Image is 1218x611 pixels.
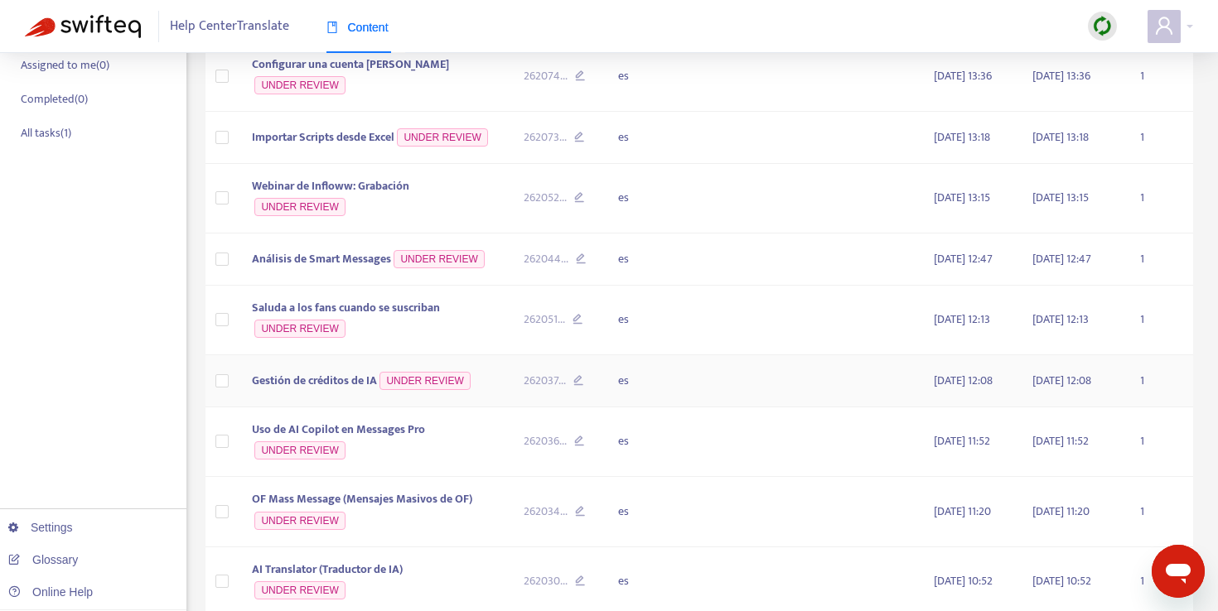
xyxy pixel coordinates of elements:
span: [DATE] 13:36 [1032,66,1090,85]
a: Online Help [8,585,93,599]
td: 1 [1127,286,1193,356]
td: es [605,164,693,234]
td: 1 [1127,407,1193,478]
td: es [605,477,693,547]
span: [DATE] 13:36 [934,66,992,85]
span: [DATE] 11:20 [1032,502,1090,521]
td: es [605,233,693,286]
td: 1 [1127,164,1193,234]
span: UNDER REVIEW [254,76,345,94]
td: 1 [1127,355,1193,407]
span: Análisis de Smart Messages [252,249,391,268]
span: [DATE] 12:47 [934,249,993,268]
span: UNDER REVIEW [254,320,345,338]
span: [DATE] 13:15 [934,188,990,207]
span: Help Center Translate [170,11,289,42]
td: es [605,286,693,356]
span: 262074 ... [524,67,568,85]
span: UNDER REVIEW [379,372,470,390]
td: es [605,407,693,478]
a: Settings [8,521,73,534]
td: es [605,42,693,113]
span: UNDER REVIEW [397,128,487,147]
span: Gestión de créditos de IA [252,371,377,390]
a: Glossary [8,553,78,566]
span: Configurar una cuenta [PERSON_NAME] [252,55,449,74]
span: UNDER REVIEW [394,250,484,268]
span: Uso de AI Copilot en Messages Pro [252,420,425,439]
img: Swifteq [25,15,141,38]
span: user [1154,16,1174,36]
span: [DATE] 10:52 [1032,571,1091,590]
span: [DATE] 12:08 [1032,371,1091,390]
span: 262044 ... [524,250,568,268]
img: sync.dc5367851b00ba804db3.png [1092,16,1113,36]
p: All tasks ( 1 ) [21,124,71,142]
span: 262034 ... [524,503,568,521]
span: Webinar de Infloww: Grabación [252,176,409,195]
span: AI Translator (Traductor de IA) [252,560,403,579]
span: UNDER REVIEW [254,198,345,216]
span: UNDER REVIEW [254,441,345,459]
td: 1 [1127,42,1193,113]
span: [DATE] 10:52 [934,571,993,590]
span: [DATE] 12:47 [1032,249,1091,268]
span: Content [326,21,389,34]
span: 262036 ... [524,432,567,450]
td: 1 [1127,233,1193,286]
td: 1 [1127,112,1193,164]
td: es [605,355,693,407]
span: [DATE] 13:15 [1032,188,1089,207]
span: 262037 ... [524,372,566,390]
span: 262073 ... [524,128,567,147]
span: 262030 ... [524,572,568,590]
span: UNDER REVIEW [254,581,345,599]
span: [DATE] 12:13 [1032,310,1089,329]
iframe: Button to launch messaging window [1152,545,1205,598]
span: [DATE] 13:18 [1032,127,1089,147]
span: UNDER REVIEW [254,512,345,530]
td: es [605,112,693,164]
span: [DATE] 11:52 [934,431,990,450]
span: 262052 ... [524,189,567,207]
span: [DATE] 11:52 [1032,431,1089,450]
span: 262051 ... [524,310,565,329]
p: Completed ( 0 ) [21,90,88,108]
td: 1 [1127,477,1193,547]
span: [DATE] 13:18 [934,127,990,147]
span: book [326,22,338,33]
span: OF Mass Message (Mensajes Masivos de OF) [252,489,472,508]
span: [DATE] 12:13 [934,310,990,329]
p: Assigned to me ( 0 ) [21,56,109,74]
span: Importar Scripts desde Excel [252,127,394,147]
span: [DATE] 12:08 [934,371,993,390]
span: Saluda a los fans cuando se suscriban [252,298,440,317]
span: [DATE] 11:20 [934,502,991,521]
